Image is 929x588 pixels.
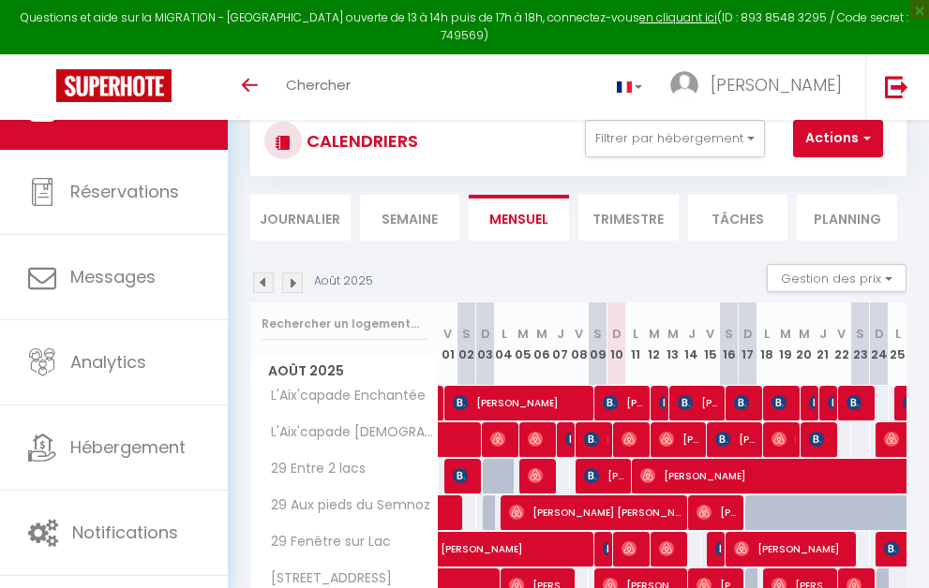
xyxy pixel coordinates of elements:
[56,69,172,102] img: Super Booking
[254,532,396,552] span: 29 Fenêtre sur Lac
[688,195,788,241] li: Tâches
[875,325,884,343] abbr: D
[885,75,908,98] img: logout
[70,180,179,203] span: Réservations
[649,325,660,343] abbr: M
[481,325,490,343] abbr: D
[715,421,759,457] span: [PERSON_NAME]
[603,531,609,566] span: [PERSON_NAME]
[645,302,664,386] th: 12
[457,302,476,386] th: 02
[772,385,797,420] span: [PERSON_NAME]
[697,494,741,530] span: [PERSON_NAME]
[701,302,720,386] th: 15
[593,325,602,343] abbr: S
[734,531,853,566] span: [PERSON_NAME]
[360,195,460,241] li: Semaine
[272,54,365,120] a: Chercher
[851,302,870,386] th: 23
[678,385,722,420] span: [PERSON_NAME]
[870,302,889,386] th: 24
[780,325,791,343] abbr: M
[670,71,698,99] img: ...
[725,325,733,343] abbr: S
[847,385,872,420] span: [PERSON_NAME]
[431,386,441,421] a: [PERSON_NAME][DATE]
[575,325,583,343] abbr: V
[557,325,564,343] abbr: J
[715,531,722,566] span: [PERSON_NAME]
[819,325,827,343] abbr: J
[832,302,851,386] th: 22
[757,302,776,386] th: 18
[70,435,186,459] span: Hébergement
[739,302,757,386] th: 17
[314,272,373,290] p: Août 2025
[509,494,684,530] span: [PERSON_NAME] [PERSON_NAME]
[607,302,626,386] th: 10
[656,54,865,120] a: ... [PERSON_NAME]
[903,385,928,420] span: [PERSON_NAME]
[528,421,553,457] span: [PERSON_NAME]
[578,195,679,241] li: Trimestre
[895,325,901,343] abbr: L
[589,302,607,386] th: 09
[795,302,814,386] th: 20
[302,120,418,162] h3: CALENDRIERS
[734,385,759,420] span: [PERSON_NAME]
[659,421,703,457] span: [PERSON_NAME]
[622,531,647,566] span: [PERSON_NAME]
[659,531,684,566] span: [PERSON_NAME]
[720,302,739,386] th: 16
[453,385,591,420] span: [PERSON_NAME]
[490,421,516,457] span: [PERSON_NAME]
[502,325,507,343] abbr: L
[286,75,351,95] span: Chercher
[431,532,450,567] a: [PERSON_NAME]
[633,325,638,343] abbr: L
[439,302,457,386] th: 01
[532,302,551,386] th: 06
[536,325,547,343] abbr: M
[799,325,810,343] abbr: M
[441,522,786,557] span: [PERSON_NAME]
[70,350,146,374] span: Analytics
[682,302,701,386] th: 14
[514,302,532,386] th: 05
[767,264,907,292] button: Gestion des prix
[622,421,647,457] span: [PERSON_NAME]
[688,325,696,343] abbr: J
[70,265,156,288] span: Messages
[664,302,682,386] th: 13
[570,302,589,386] th: 08
[809,421,834,457] span: [PERSON_NAME]
[793,120,883,157] button: Actions
[528,458,553,493] span: [PERSON_NAME]
[584,458,628,493] span: [PERSON_NAME]
[565,421,572,457] span: [PERSON_NAME]
[640,458,909,493] span: [PERSON_NAME]
[462,325,471,343] abbr: S
[667,325,679,343] abbr: M
[706,325,714,343] abbr: V
[797,195,897,241] li: Planning
[551,302,570,386] th: 07
[772,421,797,457] span: Perret Loan
[659,385,666,420] span: [PERSON_NAME]
[254,386,430,406] span: L'Aix'capade Enchantée
[517,325,529,343] abbr: M
[764,325,770,343] abbr: L
[453,458,478,493] span: [PERSON_NAME]
[250,195,351,241] li: Journalier
[639,9,717,25] a: en cliquant ici
[711,73,842,96] span: [PERSON_NAME]
[251,358,438,385] span: Août 2025
[626,302,645,386] th: 11
[476,302,495,386] th: 03
[809,385,816,420] span: [PERSON_NAME]
[889,302,907,386] th: 25
[254,422,442,443] span: L'Aix'capade [DEMOGRAPHIC_DATA]
[254,459,370,479] span: 29 Entre 2 lacs
[254,495,435,516] span: 29 Aux pieds du Semnoz
[469,195,569,241] li: Mensuel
